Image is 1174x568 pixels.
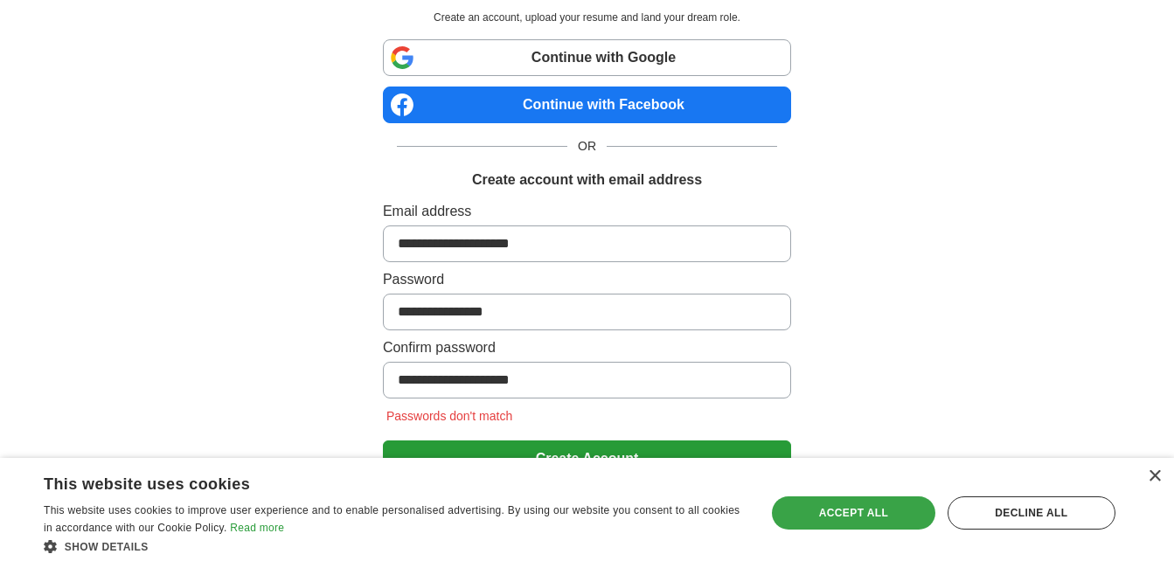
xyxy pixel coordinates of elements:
label: Password [383,269,791,290]
div: Accept all [772,496,935,530]
span: Show details [65,541,149,553]
label: Confirm password [383,337,791,358]
label: Email address [383,201,791,222]
span: This website uses cookies to improve user experience and to enable personalised advertising. By u... [44,504,740,534]
a: Continue with Google [383,39,791,76]
p: Create an account, upload your resume and land your dream role. [386,10,788,25]
div: Close [1148,470,1161,483]
div: This website uses cookies [44,468,700,495]
h1: Create account with email address [472,170,702,190]
button: Create Account [383,440,791,477]
span: OR [567,137,607,156]
a: Continue with Facebook [383,87,791,123]
a: Read more, opens a new window [230,522,284,534]
div: Decline all [948,496,1115,530]
div: Show details [44,537,744,555]
span: Passwords don't match [383,409,516,423]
